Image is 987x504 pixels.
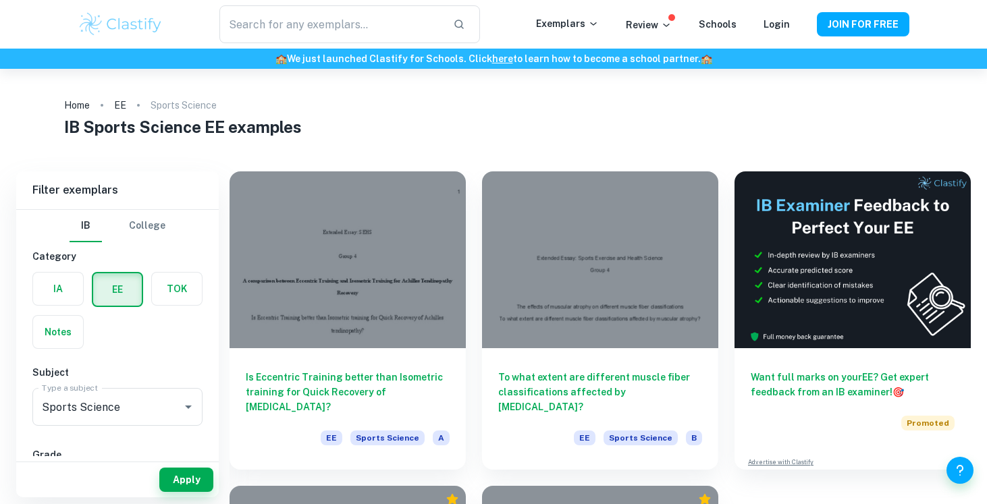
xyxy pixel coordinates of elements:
[686,430,702,445] span: B
[129,210,165,242] button: College
[498,370,702,414] h6: To what extent are different muscle fiber classifications affected by [MEDICAL_DATA]?
[764,19,790,30] a: Login
[626,18,672,32] p: Review
[64,96,90,115] a: Home
[482,171,718,470] a: To what extent are different muscle fiber classifications affected by [MEDICAL_DATA]?EESports Sci...
[32,365,203,380] h6: Subject
[492,53,513,64] a: here
[64,115,924,139] h1: IB Sports Science EE examples
[946,457,973,484] button: Help and Feedback
[892,387,904,397] span: 🎯
[275,53,287,64] span: 🏫
[32,447,203,462] h6: Grade
[16,171,219,209] h6: Filter exemplars
[574,430,595,445] span: EE
[246,370,450,414] h6: Is Eccentric Training better than Isometric training for Quick Recovery of [MEDICAL_DATA]?
[114,96,126,115] a: EE
[433,430,450,445] span: A
[735,171,971,348] img: Thumbnail
[350,430,425,445] span: Sports Science
[33,316,83,348] button: Notes
[151,98,217,113] p: Sports Science
[93,273,142,306] button: EE
[230,171,466,470] a: Is Eccentric Training better than Isometric training for Quick Recovery of [MEDICAL_DATA]?EESport...
[748,457,813,467] a: Advertise with Clastify
[3,51,984,66] h6: We just launched Clastify for Schools. Click to learn how to become a school partner.
[78,11,163,38] img: Clastify logo
[735,171,971,470] a: Want full marks on yourEE? Get expert feedback from an IB examiner!PromotedAdvertise with Clastify
[70,210,165,242] div: Filter type choice
[152,273,202,305] button: TOK
[70,210,102,242] button: IB
[42,382,98,393] label: Type a subject
[699,19,737,30] a: Schools
[901,416,955,430] span: Promoted
[33,273,83,305] button: IA
[604,430,678,445] span: Sports Science
[32,249,203,264] h6: Category
[321,430,342,445] span: EE
[179,397,198,416] button: Open
[219,5,442,43] input: Search for any exemplars...
[159,468,213,492] button: Apply
[817,12,909,36] button: JOIN FOR FREE
[701,53,712,64] span: 🏫
[751,370,955,399] h6: Want full marks on your EE ? Get expert feedback from an IB examiner!
[536,16,599,31] p: Exemplars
